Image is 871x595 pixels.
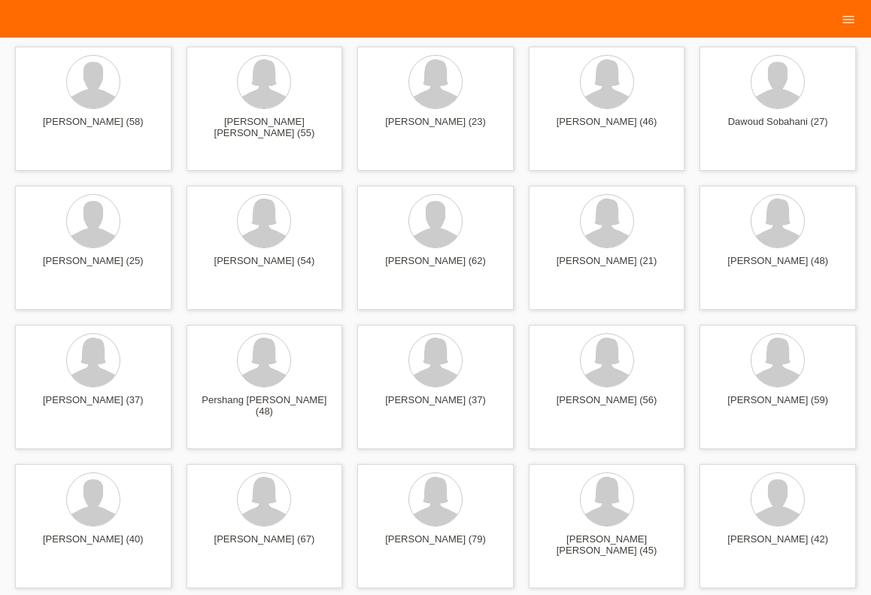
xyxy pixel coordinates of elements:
div: [PERSON_NAME] (79) [369,533,502,557]
div: [PERSON_NAME] (37) [369,394,502,418]
div: [PERSON_NAME] (21) [541,255,673,279]
div: [PERSON_NAME] (25) [27,255,159,279]
div: [PERSON_NAME] (58) [27,116,159,140]
div: [PERSON_NAME] (40) [27,533,159,557]
div: Pershang [PERSON_NAME] (48) [199,394,331,418]
div: [PERSON_NAME] (56) [541,394,673,418]
div: [PERSON_NAME] (37) [27,394,159,418]
div: [PERSON_NAME] (23) [369,116,502,140]
div: [PERSON_NAME] (67) [199,533,331,557]
div: [PERSON_NAME] (42) [712,533,844,557]
div: [PERSON_NAME] (54) [199,255,331,279]
div: [PERSON_NAME] [PERSON_NAME] (45) [541,533,673,557]
div: [PERSON_NAME] [PERSON_NAME] (55) [199,116,331,140]
div: [PERSON_NAME] (62) [369,255,502,279]
i: menu [841,12,856,27]
a: menu [833,14,863,23]
div: [PERSON_NAME] (46) [541,116,673,140]
div: Dawoud Sobahani (27) [712,116,844,140]
div: [PERSON_NAME] (59) [712,394,844,418]
div: [PERSON_NAME] (48) [712,255,844,279]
